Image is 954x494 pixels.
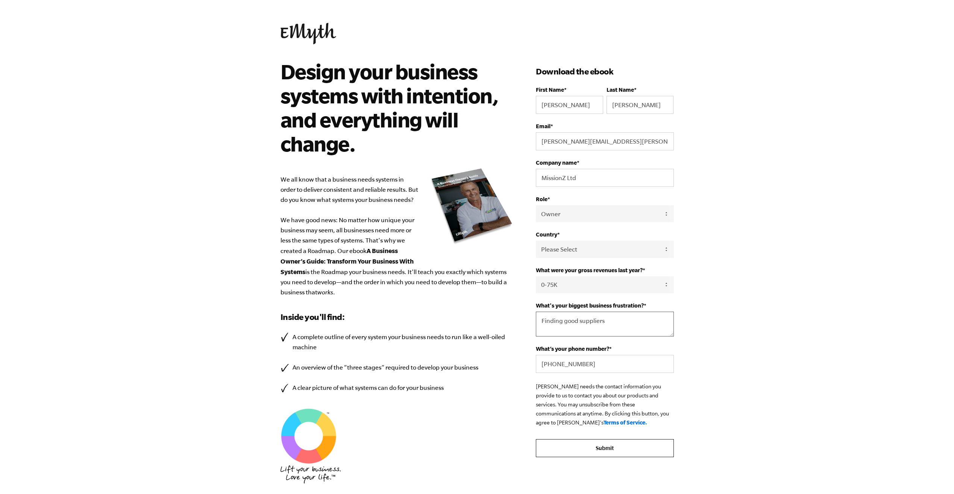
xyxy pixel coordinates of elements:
[536,196,548,202] span: Role
[281,23,336,44] img: EMyth
[281,383,514,393] li: A clear picture of what systems can do for your business
[281,362,514,373] li: An overview of the “three stages” required to develop your business
[536,312,673,336] textarea: Finding good suppliers
[281,465,341,483] img: EMyth_Logo_BP_Hand Font_Tagline_Stacked-Medium
[536,231,557,238] span: Country
[536,123,551,129] span: Email
[281,311,514,323] h3: Inside you'll find:
[281,59,503,156] h2: Design your business systems with intention, and everything will change.
[536,159,577,166] span: Company name
[607,86,634,93] span: Last Name
[536,65,673,77] h3: Download the ebook
[281,247,414,275] b: A Business Owner’s Guide: Transform Your Business With Systems
[317,289,333,295] em: works
[281,408,337,464] img: EMyth SES TM Graphic
[536,439,673,457] input: Submit
[536,267,643,273] span: What were your gross revenues last year?
[281,174,514,297] p: We all know that a business needs systems in order to deliver consistent and reliable results. Bu...
[536,345,609,352] span: What’s your phone number?
[281,332,514,352] li: A complete outline of every system your business needs to run like a well-oiled machine
[536,86,564,93] span: First Name
[536,302,644,309] span: What's your biggest business frustration?
[604,419,647,426] a: Terms of Service.
[536,382,673,427] p: [PERSON_NAME] needs the contact information you provide to us to contact you about our products a...
[431,168,513,245] img: new_roadmap_cover_093019
[916,458,954,494] iframe: Chat Widget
